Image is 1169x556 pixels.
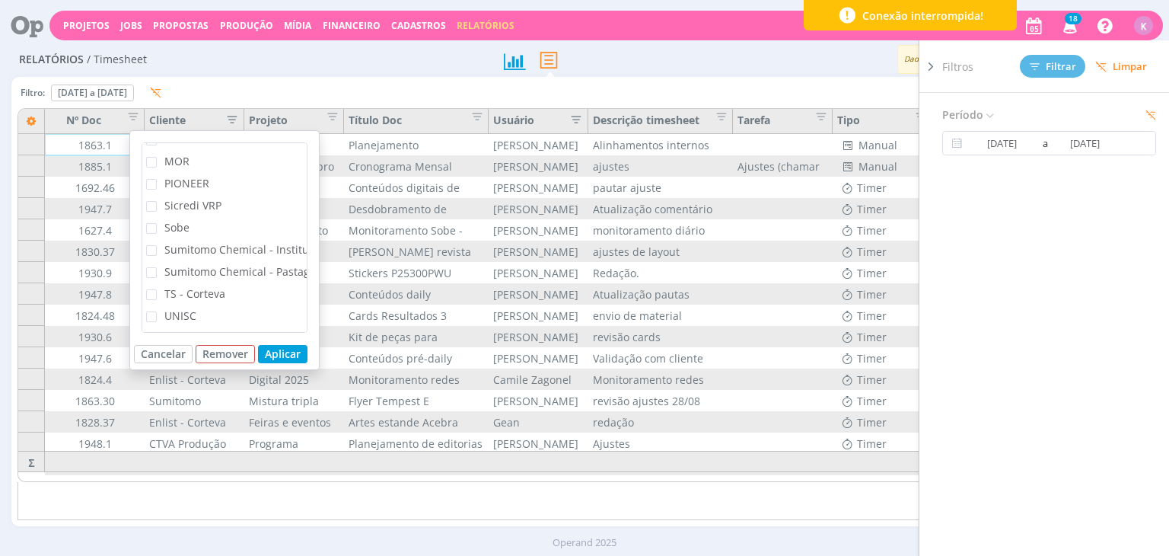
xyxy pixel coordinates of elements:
[45,390,145,411] div: 1863.30
[284,19,311,32] a: Mídia
[489,390,588,411] div: [PERSON_NAME]
[344,155,489,177] div: Cronograma Mensal Setembro
[59,20,114,32] button: Projetos
[588,390,733,411] div: revisão ajustes 28/08
[344,177,489,198] div: Conteúdos digitais de Setembro
[457,19,514,32] a: Relatórios
[244,390,344,411] div: Mistura tripla
[489,177,588,198] div: [PERSON_NAME]
[45,326,145,347] div: 1930.6
[164,176,209,190] span: PIONEER
[1039,134,1049,152] span: a
[833,390,932,411] div: Timer
[588,475,733,497] div: Pautando programações
[244,475,344,497] div: Conteúdos_digitais_mensais
[153,19,209,32] span: Propostas
[146,175,303,197] div: checkbox-group
[806,112,827,126] button: Editar filtro para Coluna Tarefa
[588,198,733,219] div: Atualização comentário
[489,283,588,305] div: [PERSON_NAME]
[489,241,588,262] div: [PERSON_NAME]
[145,475,244,497] div: PIONEER
[588,155,733,177] div: ajustes
[45,305,145,326] div: 1824.48
[146,241,303,264] div: checkbox-group
[833,433,932,454] div: Timer
[489,326,588,347] div: [PERSON_NAME]
[833,241,932,262] div: Timer
[164,308,196,323] span: UNISC
[45,433,145,454] div: 1948.1
[489,347,588,369] div: [PERSON_NAME]
[45,198,145,219] div: 1947.7
[344,433,489,454] div: Planejamento de editorias
[344,411,489,433] div: Artes estande Acebra
[493,112,583,133] div: Usuário
[1053,12,1085,40] button: 18
[344,326,489,347] div: Kit de peças para Gerenciador de Resultados
[45,347,145,369] div: 1947.6
[244,109,344,134] div: Projeto
[588,241,733,262] div: ajustes de layout
[833,177,932,198] div: Timer
[164,154,190,168] span: MOR
[387,20,451,32] button: Cadastros
[833,109,932,134] div: Tipo
[833,411,932,433] div: Timer
[146,219,303,241] div: checkbox-group
[244,369,344,390] div: Digital 2025
[196,345,255,363] button: Remover
[489,411,588,433] div: Gean [PERSON_NAME]
[706,112,728,126] button: Editar filtro para Coluna Descrição timesheet
[344,262,489,283] div: Stickers P25300PWU
[164,198,221,212] span: Sicredi VRP
[146,264,303,286] div: checkbox-group
[942,105,996,125] span: Período
[149,112,239,133] div: Cliente
[733,109,833,134] div: Tarefa
[215,20,278,32] button: Produção
[344,219,489,241] div: Monitoramento Sobe - Setembro
[897,45,1048,74] div: Dados gerados em [DATE] 11:54
[45,241,145,262] div: 1830.37
[45,475,145,497] div: 1517.42
[258,345,307,363] button: Aplicar
[19,53,84,66] span: Relatórios
[588,369,733,390] div: Monitoramento redes sociais
[118,112,139,126] button: Editar filtro para Coluna Nº Doc
[344,390,489,411] div: Flyer Tempest E
[220,19,273,32] a: Produção
[146,153,303,175] div: checkbox-group
[489,198,588,219] div: [PERSON_NAME]
[833,369,932,390] div: Timer
[344,347,489,369] div: Conteúdos pré-daily
[344,198,489,219] div: Desdobramento de materiais
[58,86,127,99] span: [DATE] a [DATE]
[489,262,588,283] div: [PERSON_NAME]
[906,112,927,126] button: Editar filtro para Coluna Tipo
[344,241,489,262] div: [PERSON_NAME] revista Master Team 2025
[344,283,489,305] div: Conteúdos daily
[145,433,244,454] div: CTVA Produção de Cultivos
[323,19,381,32] a: Financeiro
[833,155,932,177] div: Manual
[45,283,145,305] div: 1947.8
[18,451,45,472] div: Σ
[833,475,932,497] div: Timer
[21,86,45,100] span: Filtro:
[244,411,344,433] div: Feiras e eventos 2025
[833,326,932,347] div: Timer
[833,219,932,241] div: Timer
[1133,12,1154,39] button: K
[862,8,983,24] span: Conexão interrompida!
[489,433,588,454] div: [PERSON_NAME]
[344,475,489,497] div: Conteúdos digitais setembro 25
[1134,16,1153,35] div: K
[148,20,213,32] button: Propostas
[344,305,489,326] div: Cards Resultados 3
[833,283,932,305] div: Timer
[588,219,733,241] div: monitoramento diário
[833,134,932,155] div: Manual
[833,347,932,369] div: Timer
[318,20,385,32] button: Financeiro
